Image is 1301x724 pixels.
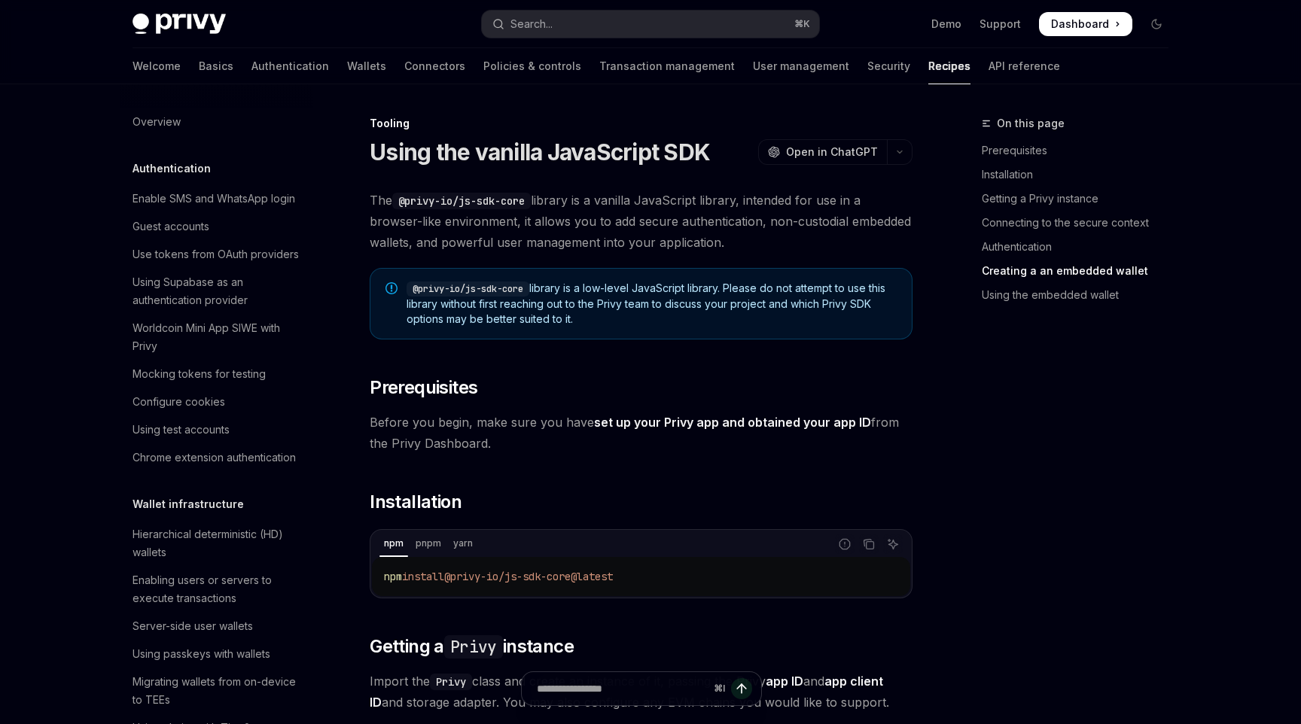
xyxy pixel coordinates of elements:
a: User management [753,48,849,84]
a: Transaction management [599,48,735,84]
button: Copy the contents from the code block [859,534,879,554]
code: @privy-io/js-sdk-core [407,281,529,297]
div: Enable SMS and WhatsApp login [133,190,295,208]
a: Authentication [251,48,329,84]
a: Worldcoin Mini App SIWE with Privy [120,315,313,360]
a: Prerequisites [982,138,1181,163]
div: Worldcoin Mini App SIWE with Privy [133,319,304,355]
div: Chrome extension authentication [133,449,296,467]
a: Enable SMS and WhatsApp login [120,185,313,212]
a: Using Supabase as an authentication provider [120,269,313,314]
button: Ask AI [883,534,903,554]
a: Wallets [347,48,386,84]
span: npm [384,570,402,583]
a: Server-side user wallets [120,613,313,640]
h5: Authentication [133,160,211,178]
a: Authentication [982,235,1181,259]
a: Getting a Privy instance [982,187,1181,211]
span: Open in ChatGPT [786,144,878,160]
span: On this page [997,114,1065,132]
div: npm [379,534,408,552]
div: Guest accounts [133,218,209,236]
div: Overview [133,113,181,131]
div: Hierarchical deterministic (HD) wallets [133,525,304,561]
span: Before you begin, make sure you have from the Privy Dashboard. [370,412,913,454]
div: Mocking tokens for testing [133,365,266,383]
img: dark logo [133,14,226,35]
span: The library is a vanilla JavaScript library, intended for use in a browser-like environment, it a... [370,190,913,253]
h1: Using the vanilla JavaScript SDK [370,138,710,166]
div: Server-side user wallets [133,617,253,635]
span: install [402,570,444,583]
div: Configure cookies [133,393,225,411]
a: Hierarchical deterministic (HD) wallets [120,521,313,566]
a: Using test accounts [120,416,313,443]
a: Security [867,48,910,84]
a: Configure cookies [120,388,313,415]
span: Installation [370,490,462,514]
a: Migrating wallets from on-device to TEEs [120,668,313,713]
div: Using Supabase as an authentication provider [133,273,304,309]
a: Connectors [404,48,465,84]
code: Privy [444,635,503,659]
div: Use tokens from OAuth providers [133,245,299,263]
input: Ask a question... [537,672,708,705]
a: Dashboard [1039,12,1132,36]
a: Overview [120,108,313,135]
div: Search... [510,15,553,33]
code: @privy-io/js-sdk-core [392,193,531,209]
h5: Wallet infrastructure [133,495,244,513]
div: Using test accounts [133,421,230,439]
a: Creating a an embedded wallet [982,259,1181,283]
button: Report incorrect code [835,534,855,554]
a: Using passkeys with wallets [120,640,313,668]
span: @privy-io/js-sdk-core@latest [444,570,613,583]
a: Mocking tokens for testing [120,360,313,388]
a: Support [980,17,1021,32]
button: Toggle dark mode [1144,12,1168,36]
span: Prerequisites [370,376,477,400]
a: Use tokens from OAuth providers [120,241,313,268]
a: Basics [199,48,233,84]
div: yarn [449,534,477,552]
a: Recipes [928,48,970,84]
div: Enabling users or servers to execute transactions [133,571,304,607]
a: Welcome [133,48,181,84]
span: Dashboard [1051,17,1109,32]
div: pnpm [411,534,446,552]
a: set up your Privy app and obtained your app ID [594,415,871,430]
a: Policies & controls [483,48,581,84]
a: Connecting to the secure context [982,211,1181,235]
svg: Note [385,282,398,294]
span: library is a low-level JavaScript library. Please do not attempt to use this library without firs... [407,281,897,327]
a: API reference [989,48,1060,84]
a: Installation [982,163,1181,187]
a: Using the embedded wallet [982,283,1181,307]
button: Open search [482,11,819,38]
div: Tooling [370,116,913,131]
a: Demo [931,17,961,32]
button: Open in ChatGPT [758,139,887,165]
div: Using passkeys with wallets [133,645,270,663]
a: Enabling users or servers to execute transactions [120,567,313,612]
a: Guest accounts [120,213,313,240]
button: Send message [731,678,752,699]
span: Getting a instance [370,634,574,659]
a: Chrome extension authentication [120,444,313,471]
span: ⌘ K [794,18,810,30]
div: Migrating wallets from on-device to TEEs [133,673,304,709]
